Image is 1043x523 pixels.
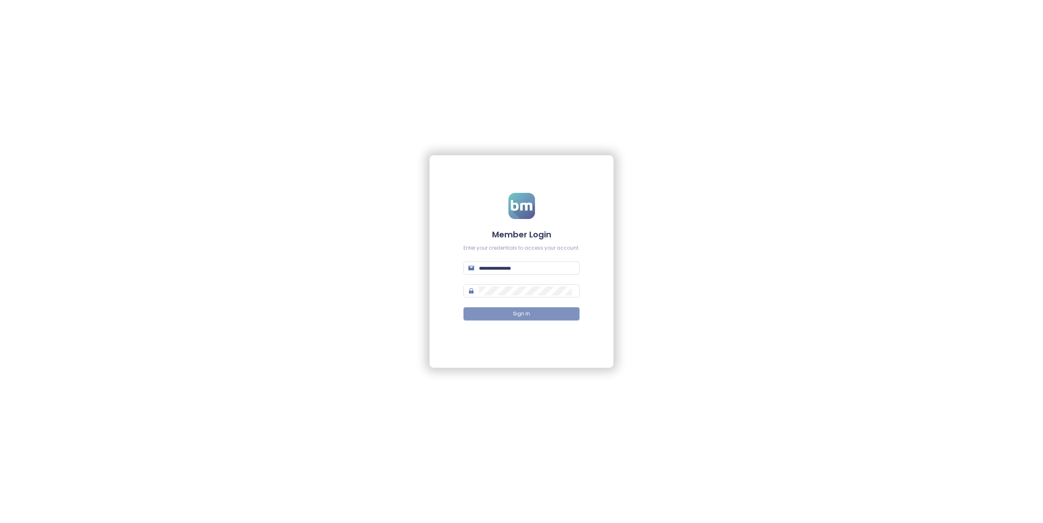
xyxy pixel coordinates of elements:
[463,244,580,252] div: Enter your credentials to access your account.
[513,310,530,318] span: Sign In
[463,229,580,240] h4: Member Login
[463,307,580,320] button: Sign In
[468,288,474,294] span: lock
[508,193,535,219] img: logo
[468,265,474,271] span: mail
